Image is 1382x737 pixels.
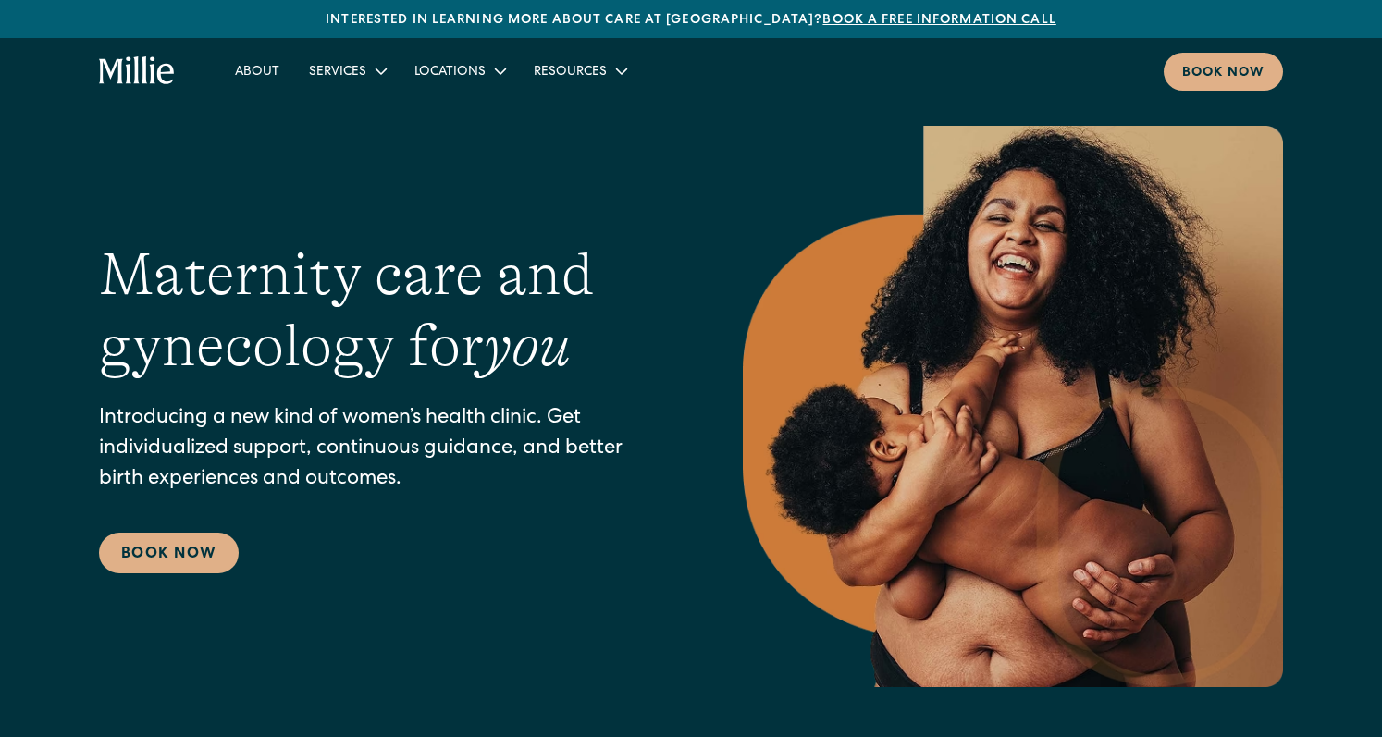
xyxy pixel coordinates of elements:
a: Book a free information call [822,14,1055,27]
a: About [220,55,294,86]
a: home [99,56,176,86]
img: Smiling mother with her baby in arms, celebrating body positivity and the nurturing bond of postp... [743,126,1283,687]
p: Introducing a new kind of women’s health clinic. Get individualized support, continuous guidance,... [99,404,669,496]
em: you [484,313,571,379]
div: Resources [534,63,607,82]
a: Book Now [99,533,239,573]
h1: Maternity care and gynecology for [99,240,669,382]
div: Services [294,55,400,86]
div: Locations [400,55,519,86]
div: Resources [519,55,640,86]
a: Book now [1164,53,1283,91]
div: Book now [1182,64,1265,83]
div: Locations [414,63,486,82]
div: Services [309,63,366,82]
